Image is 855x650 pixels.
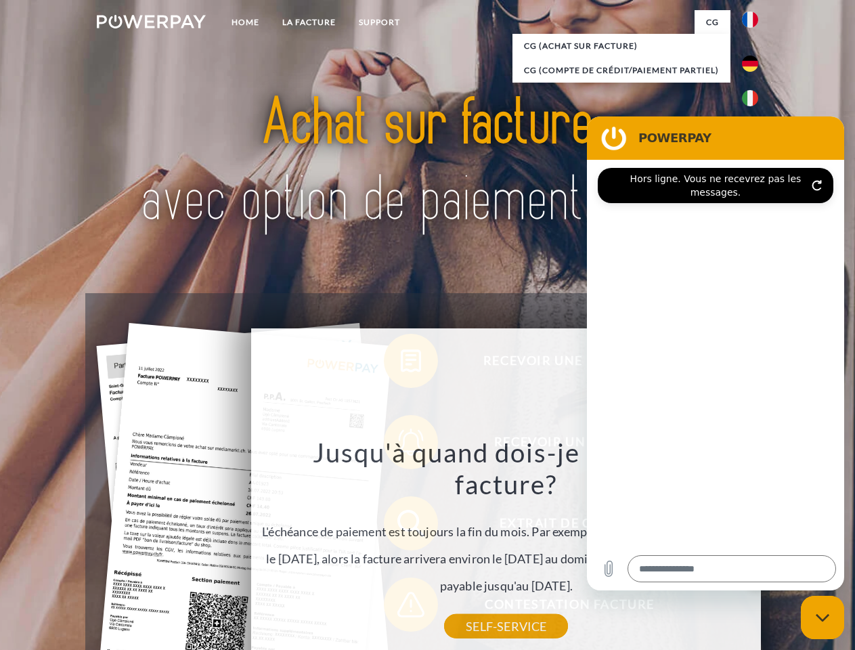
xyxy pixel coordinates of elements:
a: CG (achat sur facture) [512,34,730,58]
img: it [742,90,758,106]
a: CG (Compte de crédit/paiement partiel) [512,58,730,83]
img: logo-powerpay-white.svg [97,15,206,28]
img: title-powerpay_fr.svg [129,65,726,259]
img: fr [742,12,758,28]
iframe: Fenêtre de messagerie [587,116,844,590]
a: CG [695,10,730,35]
iframe: Bouton de lancement de la fenêtre de messagerie, conversation en cours [801,596,844,639]
a: Home [220,10,271,35]
a: SELF-SERVICE [444,614,568,638]
a: Support [347,10,412,35]
img: de [742,56,758,72]
div: L'échéance de paiement est toujours la fin du mois. Par exemple, si la commande a été passée le [... [259,436,753,626]
a: LA FACTURE [271,10,347,35]
h3: Jusqu'à quand dois-je payer ma facture? [259,436,753,501]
